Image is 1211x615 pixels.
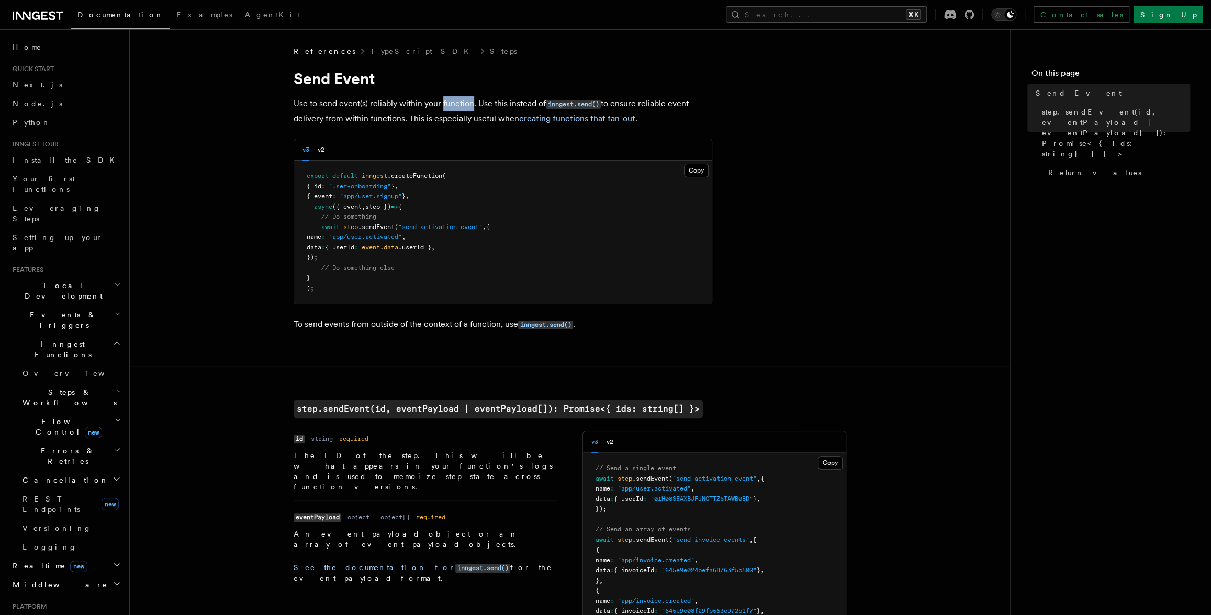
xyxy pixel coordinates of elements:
[669,536,672,543] span: (
[669,475,672,482] span: (
[596,546,599,553] span: {
[596,587,599,594] span: {
[294,400,703,418] a: step.sendEvent(id, eventPayload | eventPayload[]): Promise<{ ids: string[] }>
[13,118,51,127] span: Python
[610,485,614,492] span: :
[8,276,123,305] button: Local Development
[8,364,123,556] div: Inngest Functions
[321,244,325,251] span: :
[307,192,332,200] span: { event
[486,223,490,231] span: {
[406,192,409,200] span: ,
[1042,107,1190,159] span: step.sendEvent(id, eventPayload | eventPayload[]): Promise<{ ids: string[] }>
[370,46,475,56] a: TypeScript SDK
[610,597,614,605] span: :
[170,3,239,28] a: Examples
[18,471,123,489] button: Cancellation
[610,556,614,564] span: :
[18,383,123,412] button: Steps & Workflows
[8,94,123,113] a: Node.js
[906,9,921,20] kbd: ⌘K
[398,244,431,251] span: .userId }
[329,233,402,241] span: "app/user.activated"
[757,495,760,503] span: ,
[596,505,607,512] span: });
[431,244,435,251] span: ,
[294,563,510,572] a: See the documentation forinngest.send()
[321,264,395,271] span: // Do something else
[1038,102,1190,163] a: step.sendEvent(id, eventPayload | eventPayload[]): Promise<{ ids: string[] }>
[294,529,557,550] p: An event payload object or an array of event payload objects.
[991,8,1016,21] button: Toggle dark mode
[8,140,59,149] span: Inngest tour
[321,223,340,231] span: await
[1036,88,1122,98] span: Send Event
[314,203,332,210] span: async
[354,244,358,251] span: :
[760,566,764,574] span: ,
[362,172,387,179] span: inngest
[402,233,406,241] span: ,
[760,475,764,482] span: {
[85,427,102,438] span: new
[13,204,101,223] span: Leveraging Steps
[643,495,647,503] span: :
[596,464,676,472] span: // Send a single event
[307,244,321,251] span: data
[321,213,376,220] span: // Do something
[294,435,305,443] code: id
[294,513,341,522] code: eventPayload
[8,561,87,571] span: Realtime
[546,100,601,109] code: inngest.send()
[294,46,355,56] span: References
[694,556,698,564] span: ,
[610,607,614,614] span: :
[13,81,62,89] span: Next.js
[757,607,760,614] span: }
[618,475,632,482] span: step
[395,183,398,190] span: ,
[23,495,80,514] span: REST Endpoints
[339,435,368,443] dd: required
[518,319,573,329] a: inngest.send()
[332,172,358,179] span: default
[596,566,610,574] span: data
[307,254,318,261] span: });
[294,96,712,126] p: Use to send event(s) reliably within your function. Use this instead of to ensure reliable event ...
[302,139,309,161] button: v3
[8,65,54,73] span: Quick start
[8,266,43,274] span: Features
[8,575,123,594] button: Middleware
[8,602,47,611] span: Platform
[694,597,698,605] span: ,
[757,566,760,574] span: }
[321,233,325,241] span: :
[618,536,632,543] span: step
[102,498,119,510] span: new
[416,513,445,521] dd: required
[329,183,391,190] span: "user-onboarding"
[71,3,170,29] a: Documentation
[607,431,613,453] button: v2
[1134,6,1203,23] a: Sign Up
[490,46,517,56] a: Steps
[307,172,329,179] span: export
[358,223,395,231] span: .sendEvent
[332,192,336,200] span: :
[596,556,610,564] span: name
[596,607,610,614] span: data
[726,6,927,23] button: Search...⌘K
[391,203,398,210] span: =>
[654,566,658,574] span: :
[753,536,757,543] span: [
[8,280,114,301] span: Local Development
[661,566,757,574] span: "645e9e024befa68763f5b500"
[343,223,358,231] span: step
[398,203,402,210] span: {
[13,156,121,164] span: Install the SDK
[8,38,123,56] a: Home
[18,416,115,437] span: Flow Control
[596,526,691,533] span: // Send an array of events
[632,475,669,482] span: .sendEvent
